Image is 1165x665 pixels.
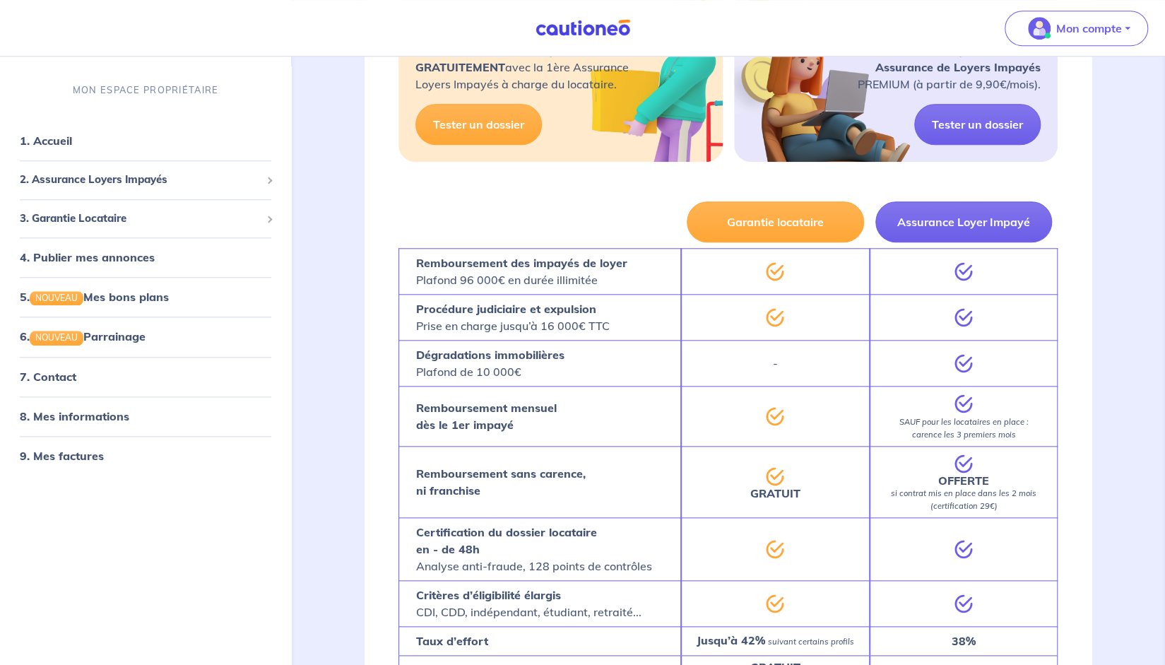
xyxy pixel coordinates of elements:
a: 5.NOUVEAUMes bons plans [20,290,169,304]
p: Plafond de 10 000€ [416,346,564,380]
strong: Dégradations immobilières [416,348,564,362]
div: 4. Publier mes annonces [6,243,285,271]
img: illu_account_valid_menu.svg [1028,17,1051,40]
p: Analyse anti-fraude, 128 points de contrôles [416,524,652,575]
button: Garantie locataire [687,201,864,242]
strong: Taux d’effort [416,634,488,648]
img: Cautioneo [530,19,636,37]
div: 1. Accueil [6,126,285,155]
button: illu_account_valid_menu.svgMon compte [1005,11,1148,46]
p: avec la 1ère Assurance Loyers Impayés à charge du locataire. [415,42,629,93]
div: 8. Mes informations [6,402,285,430]
p: CDI, CDD, indépendant, étudiant, retraité... [416,587,641,620]
strong: Assurance de Loyers Impayés [875,60,1041,74]
a: 8. Mes informations [20,409,129,423]
strong: Remboursement mensuel dès le 1er impayé [416,401,557,432]
a: Tester un dossier [914,104,1041,145]
strong: GRATUIT [750,486,800,500]
p: MON ESPACE PROPRIÉTAIRE [73,83,218,97]
div: 5.NOUVEAUMes bons plans [6,283,285,311]
div: 6.NOUVEAUParrainage [6,322,285,351]
a: 1. Accueil [20,134,72,148]
em: suivant certains profils [768,637,854,647]
strong: Jusqu’à 42% [697,633,765,647]
a: 7. Contact [20,370,76,384]
button: Assurance Loyer Impayé [875,201,1053,242]
em: si contrat mis en place dans les 2 mois (certification 29€) [891,488,1036,511]
a: Tester un dossier [415,104,542,145]
strong: Critères d’éligibilité élargis [416,588,561,602]
p: Protégez vos loyers avec notre PREMIUM (à partir de 9,90€/mois). [858,42,1041,93]
strong: OFFERTE [938,473,989,488]
div: 7. Contact [6,363,285,391]
p: Plafond 96 000€ en durée illimitée [416,254,627,288]
strong: Remboursement sans carence, ni franchise [416,466,586,498]
div: 9. Mes factures [6,442,285,470]
span: 2. Assurance Loyers Impayés [20,172,261,188]
div: 2. Assurance Loyers Impayés [6,166,285,194]
strong: 38% [952,634,976,648]
div: - [681,340,870,386]
p: Prise en charge jusqu’à 16 000€ TTC [416,300,610,334]
em: SAUF pour les locataires en place : carence les 3 premiers mois [899,417,1028,440]
span: 3. Garantie Locataire [20,211,261,227]
a: 9. Mes factures [20,449,104,463]
a: 4. Publier mes annonces [20,250,155,264]
strong: Remboursement des impayés de loyer [416,256,627,270]
strong: Procédure judiciaire et expulsion [416,302,596,316]
div: 3. Garantie Locataire [6,205,285,233]
a: 6.NOUVEAUParrainage [20,329,146,343]
p: Mon compte [1056,20,1122,37]
strong: Certification du dossier locataire en - de 48h [416,525,597,556]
